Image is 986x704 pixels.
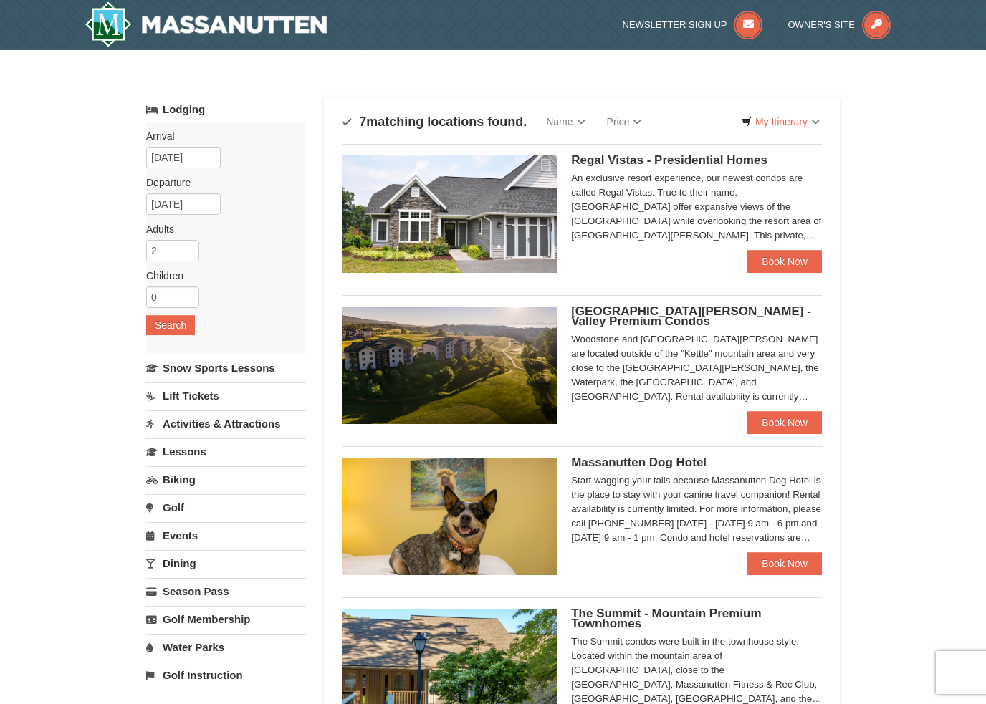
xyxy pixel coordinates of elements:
a: Season Pass [146,578,306,604]
a: Water Parks [146,634,306,660]
a: Events [146,522,306,549]
span: Owner's Site [788,19,856,30]
a: Massanutten Resort [85,1,327,47]
a: Golf Instruction [146,662,306,688]
a: Dining [146,550,306,577]
img: 19218991-1-902409a9.jpg [342,155,557,273]
span: Massanutten Dog Hotel [571,455,707,469]
a: Snow Sports Lessons [146,355,306,381]
a: Lessons [146,438,306,465]
a: My Itinerary [732,111,829,132]
a: Newsletter Sign Up [623,19,763,30]
label: Children [146,269,295,283]
label: Arrival [146,129,295,143]
a: Biking [146,466,306,493]
img: 27428181-5-81c892a3.jpg [342,458,557,575]
a: Name [535,107,595,136]
span: Regal Vistas - Presidential Homes [571,153,767,167]
label: Adults [146,222,295,236]
a: Price [596,107,653,136]
a: Lodging [146,97,306,122]
div: Start wagging your tails because Massanutten Dog Hotel is the place to stay with your canine trav... [571,473,822,545]
a: Golf Membership [146,606,306,632]
a: Lift Tickets [146,382,306,409]
a: Book Now [747,411,822,434]
a: Golf [146,494,306,521]
span: Newsletter Sign Up [623,19,727,30]
div: An exclusive resort experience, our newest condos are called Regal Vistas. True to their name, [G... [571,171,822,243]
span: The Summit - Mountain Premium Townhomes [571,607,761,630]
a: Owner's Site [788,19,891,30]
button: Search [146,315,195,335]
img: 19219041-4-ec11c166.jpg [342,307,557,424]
div: Woodstone and [GEOGRAPHIC_DATA][PERSON_NAME] are located outside of the "Kettle" mountain area an... [571,332,822,404]
img: Massanutten Resort Logo [85,1,327,47]
span: [GEOGRAPHIC_DATA][PERSON_NAME] - Valley Premium Condos [571,304,811,328]
label: Departure [146,175,295,190]
a: Book Now [747,552,822,575]
a: Activities & Attractions [146,410,306,437]
a: Book Now [747,250,822,273]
